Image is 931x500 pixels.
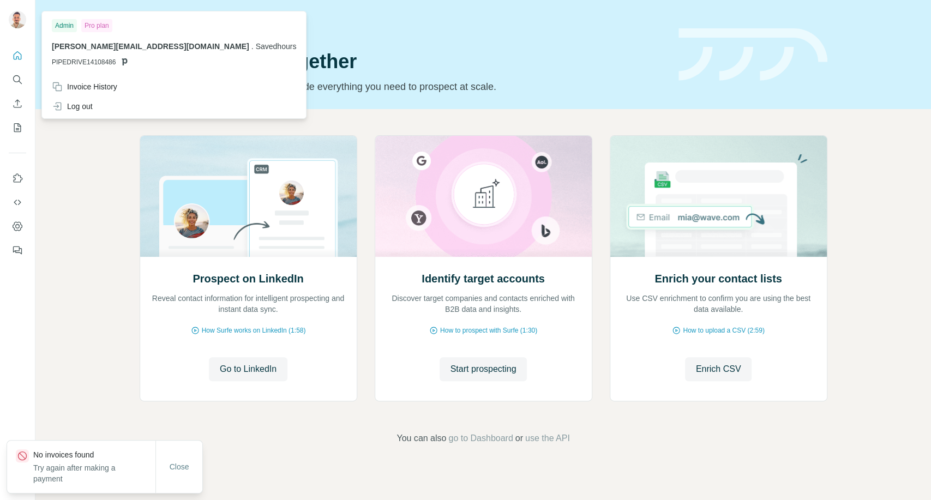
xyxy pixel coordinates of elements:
span: Close [170,461,189,472]
button: Quick start [9,46,26,65]
button: Use Surfe API [9,192,26,212]
p: Discover target companies and contacts enriched with B2B data and insights. [386,293,581,315]
span: How to upload a CSV (2:59) [683,326,764,335]
div: Invoice History [52,81,117,92]
p: Use CSV enrichment to confirm you are using the best data available. [621,293,816,315]
span: [PERSON_NAME][EMAIL_ADDRESS][DOMAIN_NAME] [52,42,249,51]
p: Try again after making a payment [33,462,155,484]
img: banner [678,28,827,81]
p: Pick your starting point and we’ll provide everything you need to prospect at scale. [140,79,665,94]
div: Admin [52,19,77,32]
img: Identify target accounts [375,136,592,257]
button: Feedback [9,240,26,260]
p: Reveal contact information for intelligent prospecting and instant data sync. [151,293,346,315]
button: Go to LinkedIn [209,357,287,381]
span: How Surfe works on LinkedIn (1:58) [202,326,306,335]
div: Pro plan [81,19,112,32]
h2: Identify target accounts [422,271,545,286]
h2: Enrich your contact lists [654,271,782,286]
span: How to prospect with Surfe (1:30) [440,326,537,335]
span: Enrich CSV [696,363,741,376]
span: Go to LinkedIn [220,363,277,376]
span: Start prospecting [451,363,516,376]
div: Quick start [140,20,665,31]
button: go to Dashboard [448,432,513,445]
div: Log out [52,101,93,112]
p: No invoices found [33,449,155,460]
button: Enrich CSV [9,94,26,113]
img: Prospect on LinkedIn [140,136,357,257]
span: Savedhours [256,42,297,51]
span: PIPEDRIVE14108486 [52,57,116,67]
span: You can also [397,432,446,445]
button: Close [162,457,197,477]
button: Use Surfe on LinkedIn [9,168,26,188]
button: use the API [525,432,570,445]
img: Avatar [9,11,26,28]
img: Enrich your contact lists [610,136,827,257]
button: Dashboard [9,216,26,236]
span: . [251,42,254,51]
button: Enrich CSV [685,357,752,381]
button: My lists [9,118,26,137]
button: Start prospecting [440,357,527,381]
h1: Let’s prospect together [140,51,665,73]
button: Search [9,70,26,89]
span: or [515,432,523,445]
h2: Prospect on LinkedIn [193,271,303,286]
